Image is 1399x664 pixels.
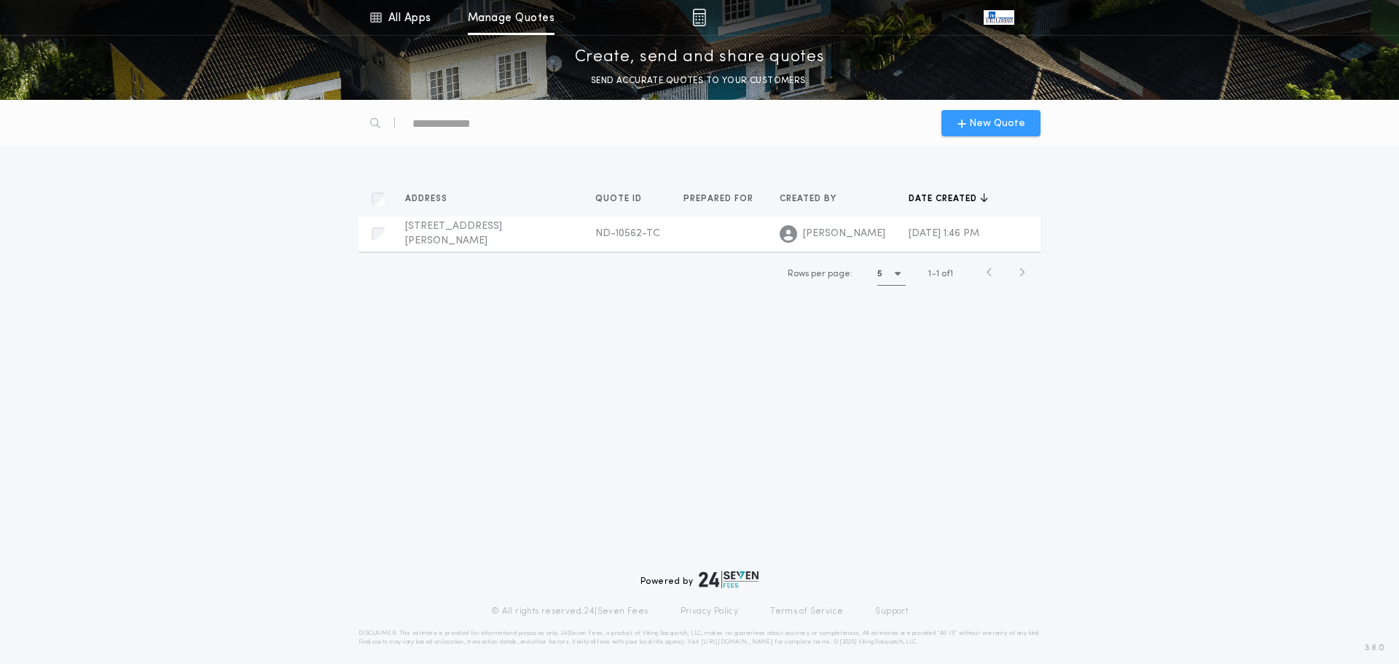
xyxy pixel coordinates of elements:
[595,228,660,239] span: ND-10562-TC
[405,221,502,246] span: [STREET_ADDRESS][PERSON_NAME]
[591,74,808,88] p: SEND ACCURATE QUOTES TO YOUR CUSTOMERS.
[909,192,988,206] button: Date created
[780,193,839,205] span: Created by
[491,606,648,617] p: © All rights reserved. 24|Seven Fees
[701,639,773,645] a: [URL][DOMAIN_NAME]
[595,192,653,206] button: Quote ID
[788,270,853,278] span: Rows per page:
[969,116,1025,131] span: New Quote
[984,10,1014,25] img: vs-icon
[770,606,843,617] a: Terms of Service
[941,110,1041,136] button: New Quote
[595,193,645,205] span: Quote ID
[1365,641,1384,655] span: 3.8.0
[909,193,980,205] span: Date created
[803,227,885,241] span: [PERSON_NAME]
[699,571,759,588] img: logo
[877,262,906,286] button: 5
[575,46,825,69] p: Create, send and share quotes
[877,267,882,281] h1: 5
[681,606,739,617] a: Privacy Policy
[640,571,759,588] div: Powered by
[941,267,953,281] span: of 1
[683,193,756,205] span: Prepared for
[358,629,1041,647] p: DISCLAIMER: This estimate is provided for informational purposes only. 24|Seven Fees, a product o...
[692,9,706,26] img: img
[405,192,458,206] button: Address
[875,606,908,617] a: Support
[780,192,847,206] button: Created by
[909,228,979,239] span: [DATE] 1:46 PM
[928,270,931,278] span: 1
[936,270,939,278] span: 1
[405,193,450,205] span: Address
